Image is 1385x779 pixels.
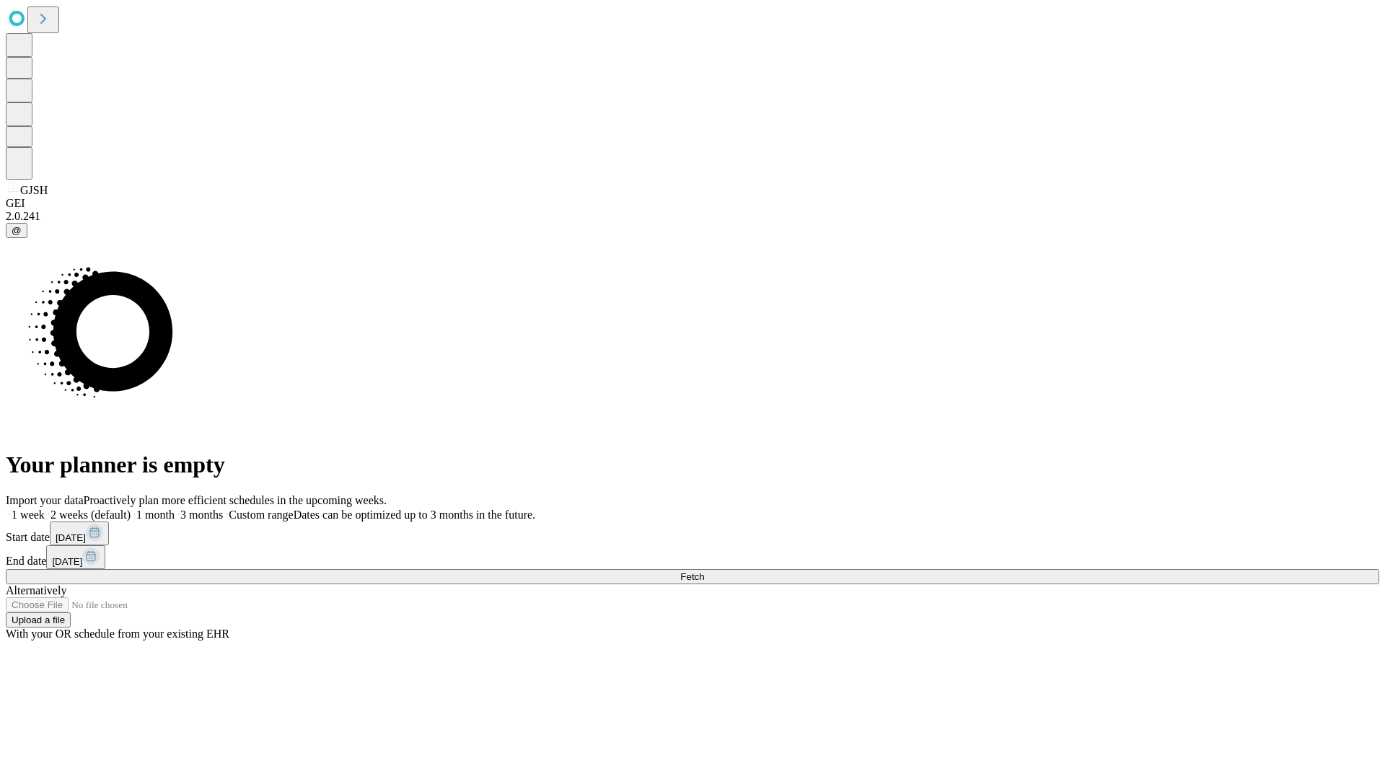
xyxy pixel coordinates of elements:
span: Import your data [6,494,84,506]
span: 2 weeks (default) [50,509,131,521]
button: Upload a file [6,612,71,628]
span: [DATE] [52,556,82,567]
span: 1 week [12,509,45,521]
span: GJSH [20,184,48,196]
span: Alternatively [6,584,66,597]
span: [DATE] [56,532,86,543]
span: @ [12,225,22,236]
span: 1 month [136,509,175,521]
span: Dates can be optimized up to 3 months in the future. [294,509,535,521]
span: With your OR schedule from your existing EHR [6,628,229,640]
span: Custom range [229,509,293,521]
span: 3 months [180,509,223,521]
button: @ [6,223,27,238]
button: [DATE] [46,545,105,569]
button: Fetch [6,569,1379,584]
button: [DATE] [50,521,109,545]
div: GEI [6,197,1379,210]
div: End date [6,545,1379,569]
h1: Your planner is empty [6,452,1379,478]
span: Proactively plan more efficient schedules in the upcoming weeks. [84,494,387,506]
div: Start date [6,521,1379,545]
div: 2.0.241 [6,210,1379,223]
span: Fetch [680,571,704,582]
